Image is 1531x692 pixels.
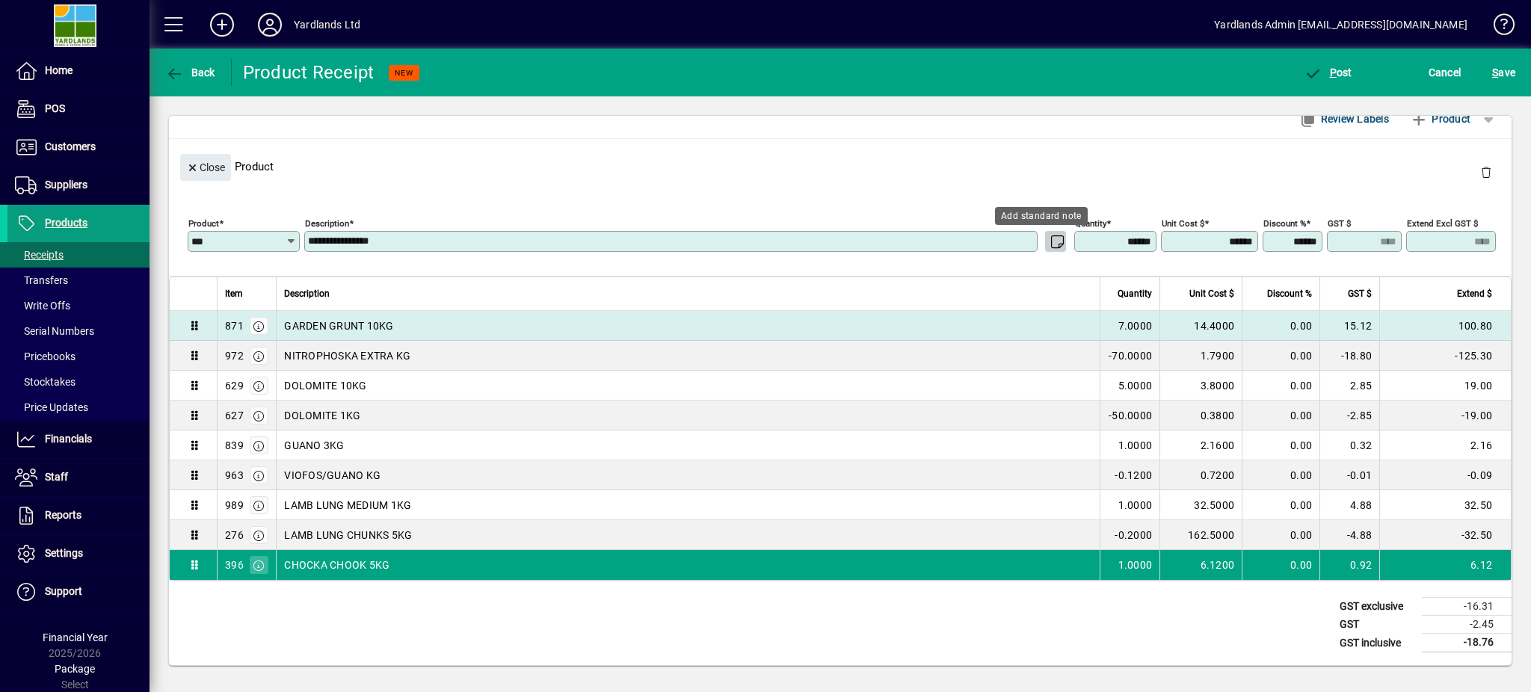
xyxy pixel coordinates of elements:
[1319,520,1379,550] td: -4.88
[45,102,65,114] span: POS
[1482,3,1512,52] a: Knowledge Base
[1332,634,1422,652] td: GST inclusive
[1242,490,1319,520] td: 0.00
[1332,616,1422,634] td: GST
[1189,285,1234,302] span: Unit Cost $
[161,59,219,86] button: Back
[7,167,150,204] a: Suppliers
[276,490,1100,520] td: LAMB LUNG MEDIUM 1KG
[45,433,92,445] span: Financials
[276,371,1100,401] td: DOLOMITE 10KG
[1328,218,1351,229] mat-label: GST $
[1319,490,1379,520] td: 4.88
[15,300,70,312] span: Write Offs
[225,498,244,513] div: 989
[1468,165,1504,179] app-page-header-button: Delete
[395,68,413,78] span: NEW
[1492,61,1515,84] span: ave
[1332,598,1422,616] td: GST exclusive
[1425,59,1465,86] button: Cancel
[1201,468,1235,483] span: 0.7200
[1214,13,1467,37] div: Yardlands Admin [EMAIL_ADDRESS][DOMAIN_NAME]
[1379,520,1511,550] td: -32.50
[7,129,150,166] a: Customers
[276,430,1100,460] td: GUANO 3KG
[7,344,150,369] a: Pricebooks
[1379,341,1511,371] td: -125.30
[1379,550,1511,580] td: 6.12
[7,318,150,344] a: Serial Numbers
[276,311,1100,341] td: GARDEN GRUNT 10KG
[176,160,235,173] app-page-header-button: Close
[7,497,150,534] a: Reports
[15,325,94,337] span: Serial Numbers
[225,438,244,453] div: 839
[225,378,244,393] div: 629
[1100,371,1159,401] td: 5.0000
[243,61,375,84] div: Product Receipt
[1188,528,1234,543] span: 162.5000
[1100,401,1159,430] td: -50.0000
[1407,218,1478,229] mat-label: Extend excl GST $
[225,468,244,483] div: 963
[1488,59,1519,86] button: Save
[7,421,150,458] a: Financials
[1267,285,1312,302] span: Discount %
[1379,490,1511,520] td: 32.50
[7,90,150,128] a: POS
[7,395,150,420] a: Price Updates
[1379,430,1511,460] td: 2.16
[305,218,349,229] mat-label: Description
[294,13,360,37] div: Yardlands Ltd
[1379,371,1511,401] td: 19.00
[15,401,88,413] span: Price Updates
[1348,285,1372,302] span: GST $
[1319,341,1379,371] td: -18.80
[1263,218,1306,229] mat-label: Discount %
[7,52,150,90] a: Home
[1242,430,1319,460] td: 0.00
[188,218,219,229] mat-label: Product
[1457,285,1492,302] span: Extend $
[45,64,73,76] span: Home
[45,509,81,521] span: Reports
[1201,557,1235,572] span: 6.1200
[1242,401,1319,430] td: 0.00
[1201,408,1235,423] span: 0.3800
[276,341,1100,371] td: NITROPHOSKA EXTRA KG
[1319,430,1379,460] td: 0.32
[276,550,1100,580] td: CHOCKA CHOOK 5KG
[1075,218,1106,229] mat-label: Quantity
[225,408,244,423] div: 627
[15,249,64,261] span: Receipts
[1242,520,1319,550] td: 0.00
[1201,348,1235,363] span: 1.7900
[1319,371,1379,401] td: 2.85
[7,293,150,318] a: Write Offs
[1319,460,1379,490] td: -0.01
[45,547,83,559] span: Settings
[225,285,243,302] span: Item
[225,348,244,363] div: 972
[186,155,225,180] span: Close
[1242,341,1319,371] td: 0.00
[165,67,215,78] span: Back
[1319,311,1379,341] td: 15.12
[1422,634,1512,652] td: -18.76
[246,11,294,38] button: Profile
[169,139,1512,194] div: Product
[1402,105,1478,132] button: Product
[150,59,232,86] app-page-header-button: Back
[1242,460,1319,490] td: 0.00
[7,535,150,572] a: Settings
[284,285,330,302] span: Description
[1410,107,1470,131] span: Product
[225,528,244,543] div: 276
[43,631,108,643] span: Financial Year
[1162,218,1204,229] mat-label: Unit Cost $
[1194,318,1234,333] span: 14.4000
[1330,67,1337,78] span: P
[276,401,1100,430] td: DOLOMITE 1KG
[7,268,150,293] a: Transfers
[45,585,82,597] span: Support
